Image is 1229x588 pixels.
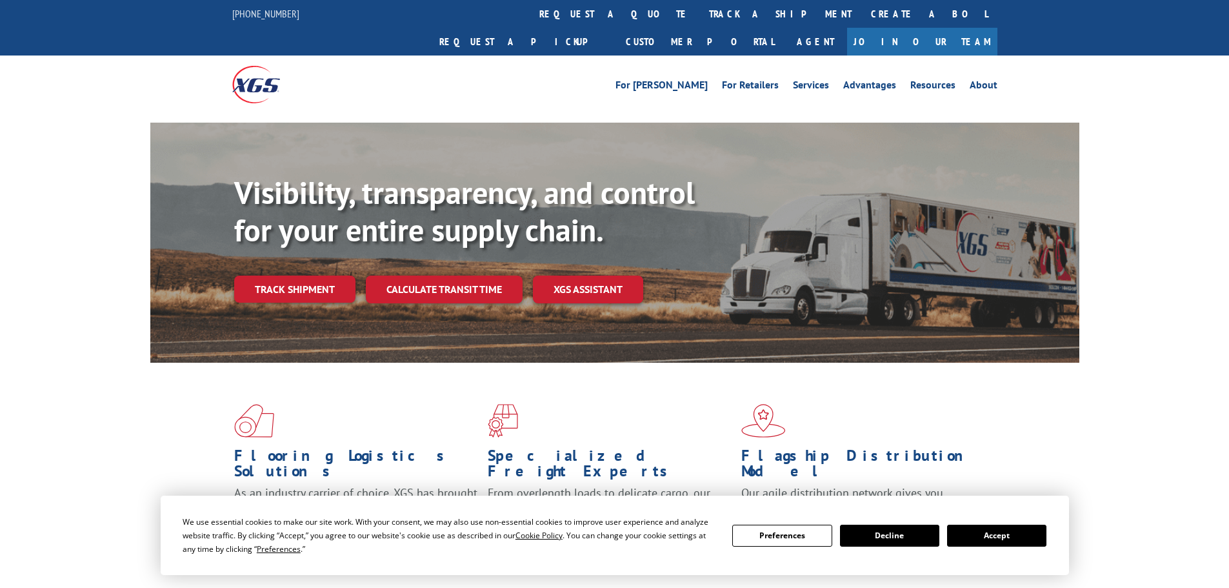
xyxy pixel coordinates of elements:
[741,448,985,485] h1: Flagship Distribution Model
[366,276,523,303] a: Calculate transit time
[234,485,477,531] span: As an industry carrier of choice, XGS has brought innovation and dedication to flooring logistics...
[234,404,274,438] img: xgs-icon-total-supply-chain-intelligence-red
[234,172,695,250] b: Visibility, transparency, and control for your entire supply chain.
[488,485,732,543] p: From overlength loads to delicate cargo, our experienced staff knows the best way to move your fr...
[840,525,939,547] button: Decline
[947,525,1046,547] button: Accept
[616,28,784,56] a: Customer Portal
[430,28,616,56] a: Request a pickup
[234,276,355,303] a: Track shipment
[488,404,518,438] img: xgs-icon-focused-on-flooring-red
[732,525,832,547] button: Preferences
[615,80,708,94] a: For [PERSON_NAME]
[722,80,779,94] a: For Retailers
[161,496,1069,575] div: Cookie Consent Prompt
[741,404,786,438] img: xgs-icon-flagship-distribution-model-red
[847,28,997,56] a: Join Our Team
[784,28,847,56] a: Agent
[515,530,563,541] span: Cookie Policy
[257,543,301,554] span: Preferences
[793,80,829,94] a: Services
[533,276,643,303] a: XGS ASSISTANT
[183,515,717,556] div: We use essential cookies to make our site work. With your consent, we may also use non-essential ...
[488,448,732,485] h1: Specialized Freight Experts
[741,485,979,516] span: Our agile distribution network gives you nationwide inventory management on demand.
[843,80,896,94] a: Advantages
[232,7,299,20] a: [PHONE_NUMBER]
[970,80,997,94] a: About
[910,80,955,94] a: Resources
[234,448,478,485] h1: Flooring Logistics Solutions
